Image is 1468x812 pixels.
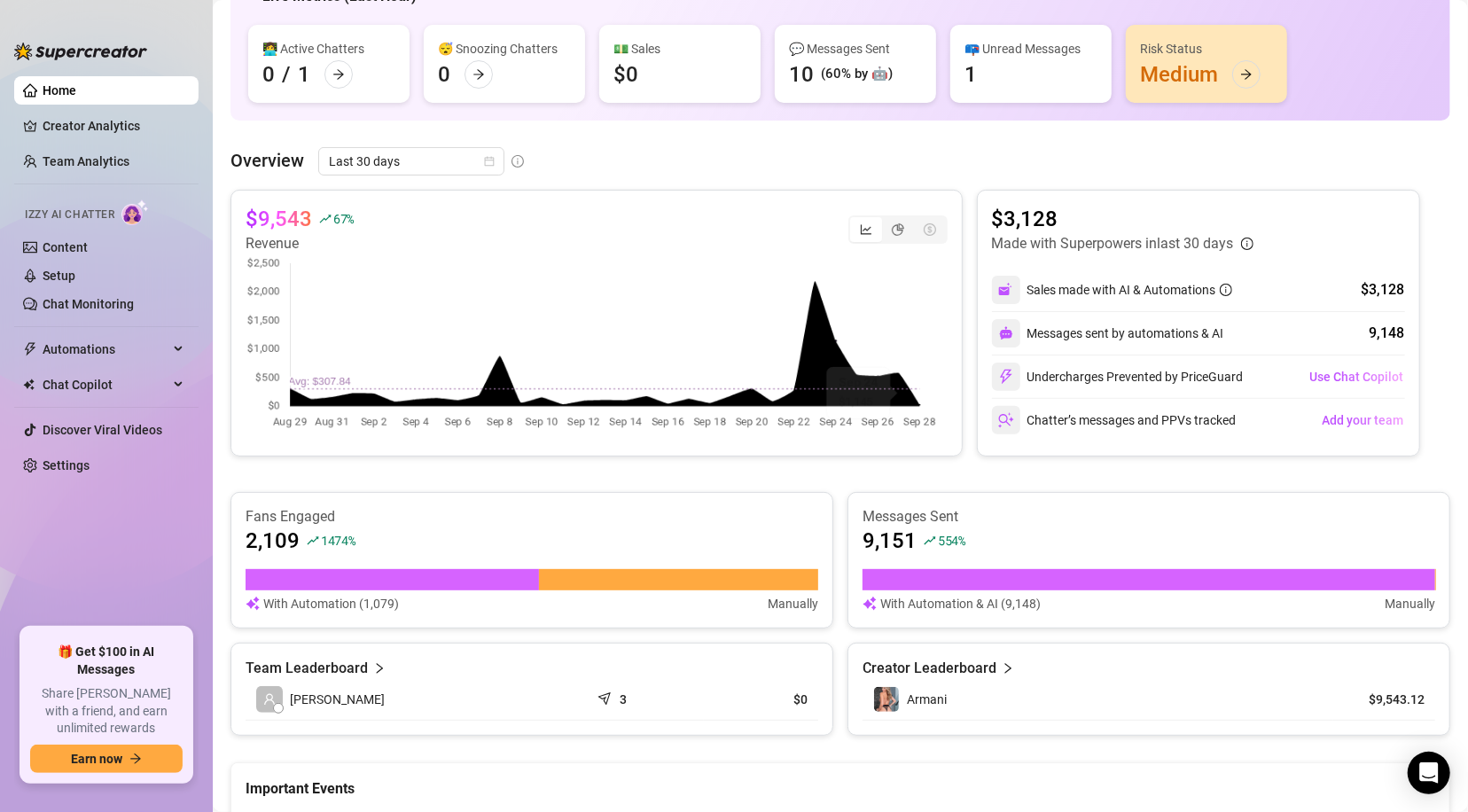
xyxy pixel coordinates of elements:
[613,60,638,89] div: $0
[1002,658,1014,679] span: right
[1370,323,1405,344] div: 9,148
[25,207,114,223] span: Izzy AI Chatter
[511,155,524,168] span: info-circle
[246,205,312,233] article: $9,543
[821,64,893,85] div: (60% by 🤖)
[30,644,183,678] span: 🎁 Get $100 in AI Messages
[262,60,275,89] div: 0
[714,691,808,708] article: $0
[246,658,368,679] article: Team Leaderboard
[263,693,276,706] span: user
[1362,279,1405,301] div: $3,128
[860,223,872,236] span: line-chart
[998,412,1014,428] img: svg%3e
[992,406,1237,434] div: Chatter’s messages and PPVs tracked
[262,39,395,59] div: 👩‍💻 Active Chatters
[43,335,168,363] span: Automations
[907,692,947,707] span: Armani
[613,39,746,59] div: 💵 Sales
[1408,752,1450,794] div: Open Intercom Messenger
[863,507,1435,527] article: Messages Sent
[121,199,149,225] img: AI Chatter
[438,60,450,89] div: 0
[1323,413,1404,427] span: Add your team
[1241,238,1253,250] span: info-circle
[472,68,485,81] span: arrow-right
[246,507,818,527] article: Fans Engaged
[874,687,899,712] img: Armani
[263,594,399,613] article: With Automation (1,079)
[1140,39,1273,59] div: Risk Status
[43,83,76,98] a: Home
[129,753,142,765] span: arrow-right
[43,240,88,254] a: Content
[319,213,332,225] span: rise
[230,147,304,174] article: Overview
[246,527,300,555] article: 2,109
[438,39,571,59] div: 😴 Snoozing Chatters
[597,688,615,706] span: send
[43,112,184,140] a: Creator Analytics
[30,745,183,773] button: Earn nowarrow-right
[620,691,627,708] article: 3
[789,60,814,89] div: 10
[768,594,818,613] article: Manually
[71,752,122,766] span: Earn now
[23,342,37,356] span: thunderbolt
[924,535,936,547] span: rise
[321,532,355,549] span: 1474 %
[484,156,495,167] span: calendar
[1310,370,1404,384] span: Use Chat Copilot
[1385,594,1435,613] article: Manually
[246,233,354,254] article: Revenue
[964,60,977,89] div: 1
[1344,691,1425,708] article: $9,543.12
[863,527,917,555] article: 9,151
[373,658,386,679] span: right
[23,379,35,391] img: Chat Copilot
[1027,280,1232,300] div: Sales made with AI & Automations
[1220,284,1232,296] span: info-circle
[880,594,1041,613] article: With Automation & AI (9,148)
[1309,363,1405,391] button: Use Chat Copilot
[938,532,965,549] span: 554 %
[30,685,183,738] span: Share [PERSON_NAME] with a friend, and earn unlimited rewards
[43,269,75,283] a: Setup
[992,233,1234,254] article: Made with Superpowers in last 30 days
[290,690,385,709] span: [PERSON_NAME]
[246,594,260,613] img: svg%3e
[43,458,90,472] a: Settings
[924,223,936,236] span: dollar-circle
[992,205,1253,233] article: $3,128
[964,39,1097,59] div: 📪 Unread Messages
[992,363,1244,391] div: Undercharges Prevented by PriceGuard
[43,154,129,168] a: Team Analytics
[43,297,134,311] a: Chat Monitoring
[848,215,948,244] div: segmented control
[863,658,996,679] article: Creator Leaderboard
[298,60,310,89] div: 1
[329,148,494,175] span: Last 30 days
[332,68,345,81] span: arrow-right
[998,282,1014,298] img: svg%3e
[1240,68,1253,81] span: arrow-right
[43,371,168,399] span: Chat Copilot
[246,763,1435,800] div: Important Events
[333,210,354,227] span: 67 %
[892,223,904,236] span: pie-chart
[999,326,1013,340] img: svg%3e
[863,594,877,613] img: svg%3e
[14,43,147,60] img: logo-BBDzfeDw.svg
[998,369,1014,385] img: svg%3e
[992,319,1224,347] div: Messages sent by automations & AI
[307,535,319,547] span: rise
[789,39,922,59] div: 💬 Messages Sent
[43,423,162,437] a: Discover Viral Videos
[1322,406,1405,434] button: Add your team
